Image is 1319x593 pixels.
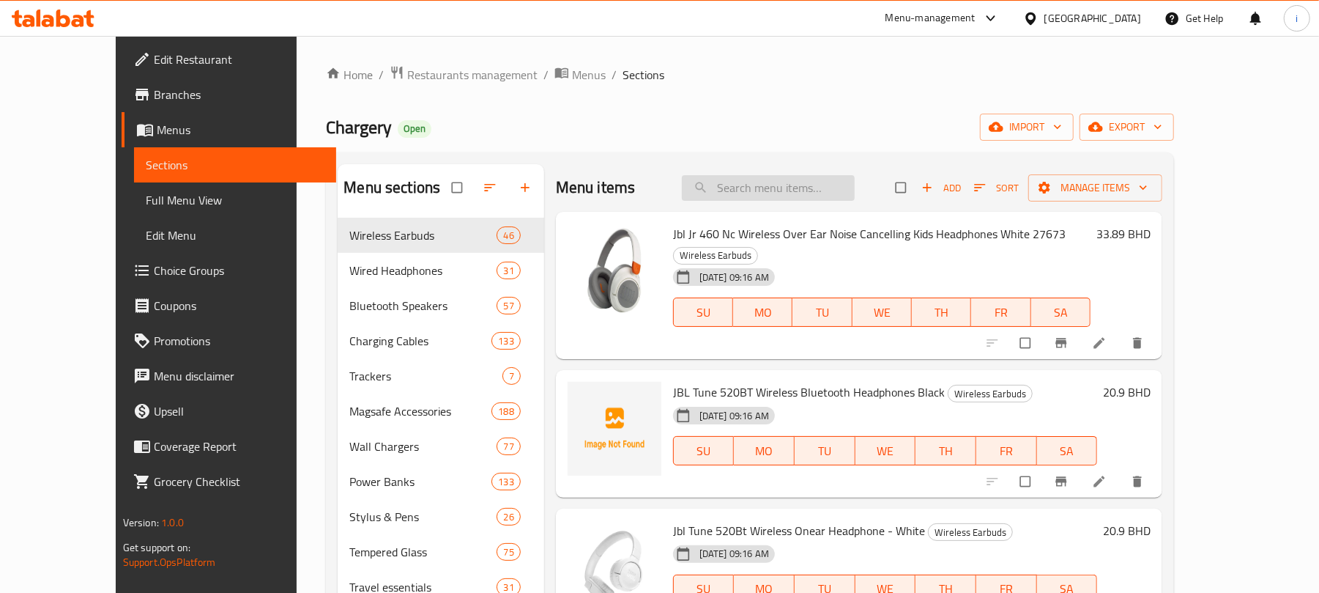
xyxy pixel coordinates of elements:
span: Chargery [326,111,392,144]
a: Menus [554,65,606,84]
a: Edit Restaurant [122,42,336,77]
span: 75 [497,545,519,559]
button: WE [855,436,916,465]
span: Menu disclaimer [154,367,324,385]
span: Select to update [1011,329,1042,357]
span: Select to update [1011,468,1042,496]
a: Edit menu item [1092,336,1110,350]
span: Sort items [965,177,1028,199]
div: Wired Headphones [349,262,497,279]
div: items [491,332,520,350]
span: Restaurants management [407,66,538,84]
a: Coverage Report [122,429,336,464]
span: Promotions [154,332,324,350]
span: Full Menu View [146,191,324,209]
div: Wireless Earbuds46 [338,218,543,253]
span: Coverage Report [154,438,324,455]
div: Magsafe Accessories188 [338,394,543,429]
div: [GEOGRAPHIC_DATA] [1044,10,1141,26]
div: Wireless Earbuds [948,385,1033,402]
span: 77 [497,440,519,454]
button: delete [1121,465,1156,498]
span: JBL Tune 520BT Wireless Bluetooth Headphones Black [673,381,945,403]
span: Stylus & Pens [349,508,497,526]
button: SU [673,436,735,465]
span: SA [1037,302,1085,323]
span: WE [861,441,910,462]
div: Charging Cables133 [338,323,543,358]
span: 133 [492,475,519,489]
span: Bluetooth Speakers [349,297,497,314]
div: items [497,543,520,561]
a: Menus [122,112,336,147]
span: 133 [492,334,519,348]
span: Select all sections [443,174,474,202]
div: Power Banks133 [338,464,543,499]
button: Branch-specific-item [1045,327,1080,359]
a: Edit menu item [1092,474,1110,489]
div: Bluetooth Speakers57 [338,288,543,323]
div: items [497,508,520,526]
span: TU [800,441,850,462]
span: SU [680,441,729,462]
span: SA [1043,441,1092,462]
button: TH [915,436,976,465]
div: items [502,367,521,385]
span: 31 [497,264,519,278]
a: Menu disclaimer [122,358,336,394]
span: Tempered Glass [349,543,497,561]
button: delete [1121,327,1156,359]
span: Sections [146,156,324,174]
span: Edit Menu [146,226,324,244]
div: Wired Headphones31 [338,253,543,288]
button: MO [733,298,792,327]
span: import [992,118,1062,136]
span: TH [921,441,970,462]
button: TH [912,298,971,327]
a: Support.OpsPlatform [123,553,216,572]
span: Edit Restaurant [154,51,324,68]
span: i [1296,10,1298,26]
span: Wireless Earbuds [674,247,757,264]
span: MO [739,302,787,323]
div: Menu-management [885,10,976,27]
div: Wireless Earbuds [928,523,1013,541]
button: MO [734,436,795,465]
span: Select section [887,174,918,202]
span: MO [740,441,789,462]
button: TU [792,298,852,327]
span: 46 [497,229,519,243]
button: import [980,114,1074,141]
div: Magsafe Accessories [349,402,491,420]
span: Trackers [349,367,502,385]
li: / [379,66,384,84]
span: FR [982,441,1031,462]
a: Upsell [122,394,336,429]
span: 188 [492,405,519,419]
button: TU [795,436,855,465]
span: 26 [497,510,519,524]
span: Add [921,180,961,196]
button: Manage items [1028,174,1162,202]
span: Version: [123,513,159,532]
span: Jbl Jr 460 Nc Wireless Over Ear Noise Cancelling Kids Headphones White 27673 [673,223,1066,245]
span: [DATE] 09:16 AM [694,547,775,561]
span: [DATE] 09:16 AM [694,409,775,423]
img: Jbl Jr 460 Nc Wireless Over Ear Noise Cancelling Kids Headphones White 27673 [568,224,661,317]
span: Jbl Tune 520Bt Wireless Onear Headphone - White [673,520,925,542]
img: JBL Tune 520BT Wireless Bluetooth Headphones Black [568,382,661,476]
h6: 20.9 BHD [1103,382,1151,402]
span: Branches [154,86,324,103]
li: / [543,66,549,84]
div: items [491,473,520,490]
div: items [497,297,520,314]
span: Manage items [1040,179,1151,197]
div: Wall Chargers [349,438,497,455]
span: Choice Groups [154,262,324,279]
button: SU [673,298,733,327]
div: Charging Cables [349,332,491,350]
span: Wireless Earbuds [929,524,1012,541]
